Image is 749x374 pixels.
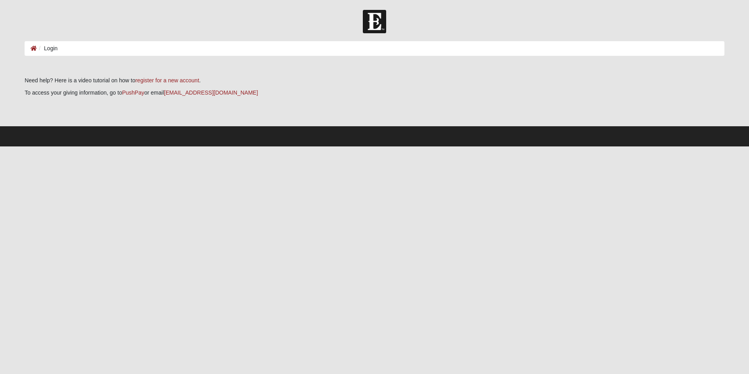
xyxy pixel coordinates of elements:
[25,76,724,85] p: Need help? Here is a video tutorial on how to .
[122,89,144,96] a: PushPay
[135,77,199,84] a: register for a new account
[37,44,57,53] li: Login
[164,89,258,96] a: [EMAIL_ADDRESS][DOMAIN_NAME]
[25,89,724,97] p: To access your giving information, go to or email
[363,10,386,33] img: Church of Eleven22 Logo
